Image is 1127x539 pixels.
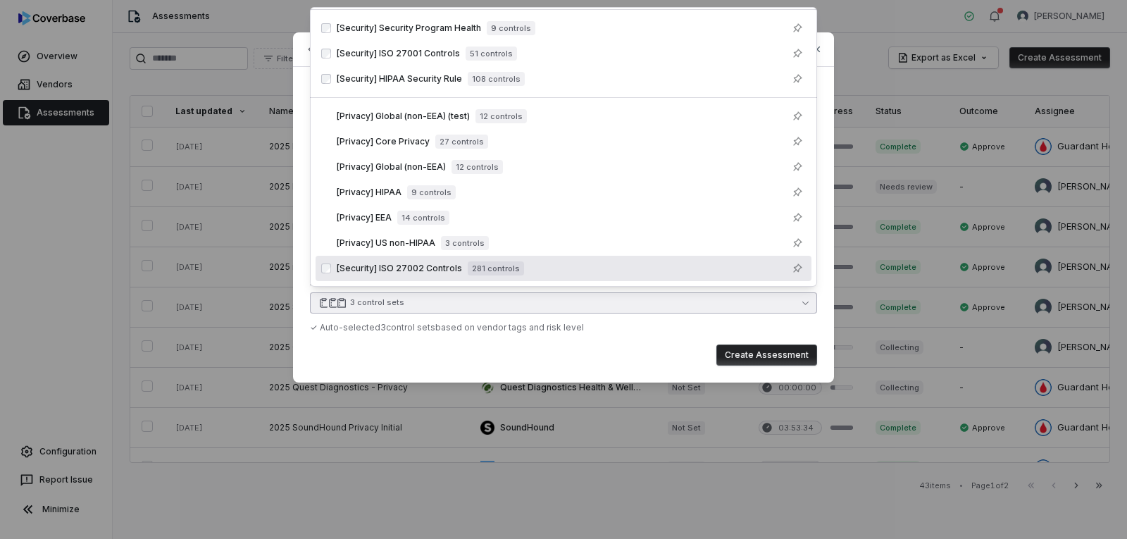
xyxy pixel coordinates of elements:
span: 3 controls [441,236,489,250]
span: 108 controls [468,72,525,86]
span: 12 controls [452,160,503,174]
span: [Privacy] Core Privacy [337,136,430,147]
span: 9 controls [487,21,535,35]
span: 51 controls [466,47,517,61]
span: [Security] Security Program Health [337,23,481,34]
div: ✓ Auto-selected 3 control set s based on vendor tags and risk level [310,322,817,333]
span: [Privacy] EEA [337,212,392,223]
div: 3 control sets [350,297,404,308]
span: 9 controls [407,185,456,199]
button: Create Assessment [716,345,817,366]
span: 281 controls [468,261,524,275]
button: Back [300,37,345,62]
div: Suggestions [310,10,817,287]
span: [Privacy] HIPAA [337,187,401,198]
span: [Privacy] Global (non-EEA) [337,161,446,173]
span: 27 controls [435,135,488,149]
span: [Privacy] Global (non-EEA) (test) [337,111,470,122]
span: [Security] ISO 27001 Controls [337,48,460,59]
span: [Privacy] US non-HIPAA [337,237,435,249]
span: [Security] ISO 27002 Controls [337,263,462,274]
span: 12 controls [475,109,527,123]
span: [Security] HIPAA Security Rule [337,73,462,85]
span: 14 controls [397,211,449,225]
